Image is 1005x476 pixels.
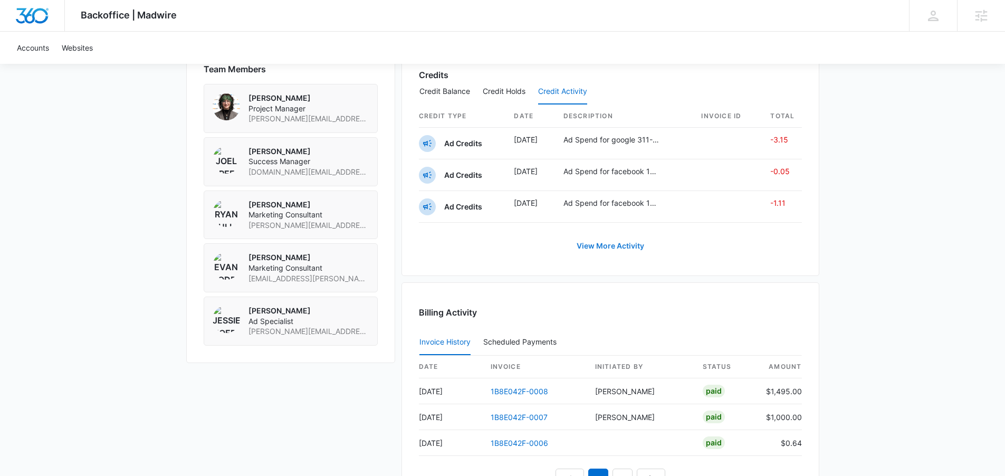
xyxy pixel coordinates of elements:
th: invoice [482,356,587,378]
p: Ad Credits [444,202,482,212]
p: Ad Credits [444,138,482,149]
td: [DATE] [419,404,482,430]
p: Ad Spend for facebook 1904410903724501 [563,197,661,208]
p: -1.11 [770,197,801,208]
td: $1,000.00 [758,404,802,430]
th: Initiated By [587,356,694,378]
span: Marketing Consultant [248,210,369,220]
p: [PERSON_NAME] [248,252,369,263]
button: Invoice History [419,330,471,355]
button: Credit Activity [538,79,587,104]
span: [EMAIL_ADDRESS][PERSON_NAME][DOMAIN_NAME] [248,273,369,284]
div: Paid [703,411,725,423]
span: Backoffice | Madwire [81,9,177,21]
th: amount [758,356,802,378]
th: Description [555,105,693,128]
p: Ad Credits [444,170,482,180]
span: [DOMAIN_NAME][EMAIL_ADDRESS][DOMAIN_NAME] [248,167,369,177]
td: [PERSON_NAME] [587,378,694,404]
div: Paid [703,436,725,449]
th: Invoice ID [693,105,762,128]
p: -0.05 [770,166,801,177]
div: Scheduled Payments [483,338,561,346]
p: [DATE] [514,134,546,145]
button: Credit Holds [483,79,525,104]
th: Date [505,105,554,128]
a: Websites [55,32,99,64]
button: Credit Balance [419,79,470,104]
img: Joel Green [213,146,240,174]
a: 1B8E042F-0006 [491,439,548,448]
img: Percy Ackerman [213,93,240,120]
td: [DATE] [419,430,482,456]
a: View More Activity [566,233,655,259]
h3: Credits [419,69,448,81]
span: Project Manager [248,103,369,114]
th: date [419,356,482,378]
span: Ad Specialist [248,316,369,327]
a: 1B8E042F-0008 [491,387,548,396]
span: [PERSON_NAME][EMAIL_ADDRESS][PERSON_NAME][DOMAIN_NAME] [248,326,369,337]
p: [PERSON_NAME] [248,199,369,210]
span: Team Members [204,63,266,75]
p: [PERSON_NAME] [248,146,369,157]
div: Paid [703,385,725,397]
th: Total [762,105,801,128]
td: [PERSON_NAME] [587,404,694,430]
th: status [694,356,758,378]
p: [DATE] [514,197,546,208]
td: $0.64 [758,430,802,456]
img: Evan Rodriguez [213,252,240,280]
td: [DATE] [419,378,482,404]
span: Marketing Consultant [248,263,369,273]
td: $1,495.00 [758,378,802,404]
span: [PERSON_NAME][EMAIL_ADDRESS][PERSON_NAME][DOMAIN_NAME] [248,113,369,124]
th: Credit Type [419,105,506,128]
h3: Billing Activity [419,306,802,319]
span: [PERSON_NAME][EMAIL_ADDRESS][PERSON_NAME][DOMAIN_NAME] [248,220,369,231]
img: Jessie Hoerr [213,306,240,333]
img: Ryan Bullinger [213,199,240,227]
p: [PERSON_NAME] [248,93,369,103]
a: 1B8E042F-0007 [491,413,548,422]
p: [PERSON_NAME] [248,306,369,316]
p: -3.15 [770,134,801,145]
p: [DATE] [514,166,546,177]
p: Ad Spend for facebook 1904410903724501 [563,166,661,177]
a: Accounts [11,32,55,64]
p: Ad Spend for google 311-182-6439 [563,134,661,145]
span: Success Manager [248,156,369,167]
